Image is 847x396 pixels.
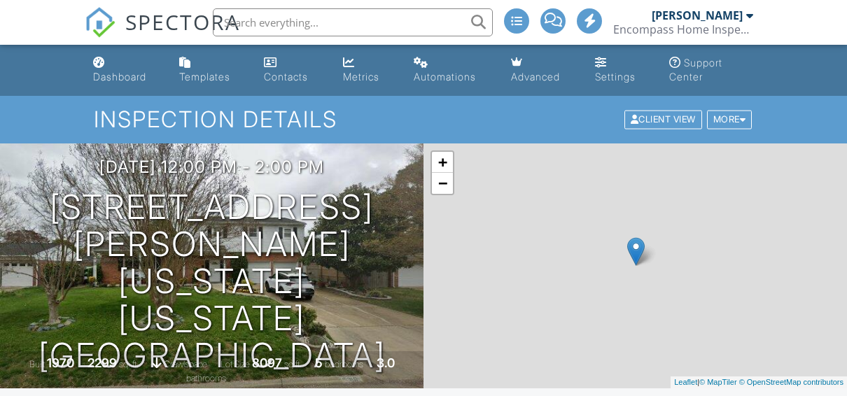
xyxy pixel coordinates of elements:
div: | [671,376,847,388]
div: Metrics [343,71,379,83]
a: © MapTiler [699,378,737,386]
h3: [DATE] 12:00 pm - 2:00 pm [99,157,324,176]
span: Lot Size [220,359,250,369]
div: 8097 [252,355,282,370]
a: Settings [589,50,652,90]
div: [PERSON_NAME] [652,8,743,22]
div: 1970 [47,355,74,370]
a: Advanced [505,50,578,90]
div: 2299 [87,355,117,370]
div: Client View [624,111,702,129]
a: Dashboard [87,50,162,90]
a: Templates [174,50,247,90]
a: Contacts [258,50,326,90]
span: bathrooms [186,373,226,383]
span: bedrooms [325,359,363,369]
span: sq.ft. [284,359,302,369]
h1: Inspection Details [94,107,753,132]
div: Encompass Home Inspections, LLC [613,22,753,36]
a: SPECTORA [85,19,240,48]
div: Advanced [511,71,560,83]
div: Templates [179,71,230,83]
a: Client View [623,113,706,124]
span: Built [29,359,45,369]
div: Dashboard [93,71,146,83]
a: © OpenStreetMap contributors [739,378,843,386]
input: Search everything... [213,8,493,36]
img: The Best Home Inspection Software - Spectora [85,7,115,38]
a: Zoom out [432,173,453,194]
div: Support Center [669,57,722,83]
a: Metrics [337,50,397,90]
a: Leaflet [674,378,697,386]
div: Automations [414,71,476,83]
div: 5 [315,355,323,370]
span: sq. ft. [119,359,139,369]
div: Settings [595,71,636,83]
span: SPECTORA [125,7,240,36]
h1: [STREET_ADDRESS][PERSON_NAME][US_STATE] [US_STATE][GEOGRAPHIC_DATA] [22,189,401,374]
span: crawlspace [164,359,207,369]
div: Contacts [264,71,308,83]
a: Automations (Advanced) [408,50,495,90]
div: 3.0 [377,355,395,370]
a: Zoom in [432,152,453,173]
div: More [707,111,752,129]
a: Support Center [664,50,759,90]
